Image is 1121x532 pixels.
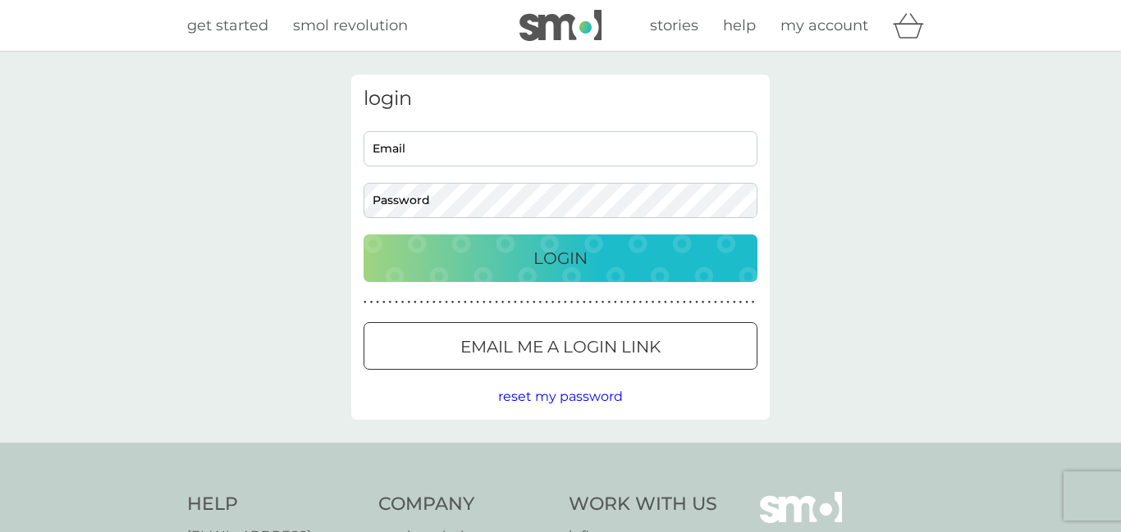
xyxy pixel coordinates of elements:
p: ● [439,298,442,307]
span: reset my password [498,389,623,404]
p: ● [602,298,605,307]
p: ● [689,298,693,307]
a: stories [650,14,698,38]
a: smol revolution [293,14,408,38]
p: ● [726,298,730,307]
a: help [723,14,756,38]
h4: Help [187,492,362,517]
p: ● [576,298,579,307]
p: ● [657,298,661,307]
p: ● [652,298,655,307]
h3: login [364,87,757,111]
p: ● [445,298,448,307]
p: ● [564,298,567,307]
p: ● [389,298,392,307]
p: ● [739,298,743,307]
p: ● [420,298,423,307]
span: smol revolution [293,16,408,34]
p: ● [476,298,479,307]
p: ● [626,298,629,307]
p: ● [364,298,367,307]
button: reset my password [498,386,623,407]
p: ● [745,298,748,307]
p: Login [533,245,588,271]
p: ● [639,298,643,307]
p: ● [395,298,398,307]
p: ● [495,298,498,307]
p: ● [514,298,517,307]
img: smol [519,10,602,41]
p: ● [457,298,460,307]
p: ● [570,298,574,307]
p: ● [376,298,379,307]
p: ● [676,298,679,307]
p: ● [551,298,555,307]
p: ● [539,298,542,307]
p: ● [633,298,636,307]
p: ● [702,298,705,307]
p: ● [526,298,529,307]
p: ● [382,298,386,307]
button: Login [364,234,757,282]
p: ● [407,298,410,307]
p: ● [645,298,648,307]
p: ● [533,298,536,307]
span: stories [650,16,698,34]
p: ● [607,298,611,307]
p: ● [501,298,505,307]
span: get started [187,16,268,34]
span: my account [780,16,868,34]
button: Email me a login link [364,322,757,370]
div: basket [893,9,934,42]
p: ● [489,298,492,307]
p: ● [520,298,524,307]
p: ● [432,298,436,307]
p: ● [614,298,617,307]
a: get started [187,14,268,38]
a: my account [780,14,868,38]
p: ● [414,298,417,307]
p: ● [714,298,717,307]
p: ● [545,298,548,307]
span: help [723,16,756,34]
p: ● [752,298,755,307]
p: ● [589,298,593,307]
p: ● [683,298,686,307]
p: ● [620,298,624,307]
p: ● [470,298,474,307]
p: ● [557,298,560,307]
h4: Work With Us [569,492,717,517]
p: ● [507,298,510,307]
p: ● [595,298,598,307]
p: ● [464,298,467,307]
p: ● [664,298,667,307]
p: ● [707,298,711,307]
p: ● [695,298,698,307]
p: ● [670,298,674,307]
p: Email me a login link [460,334,661,360]
p: ● [721,298,724,307]
p: ● [370,298,373,307]
p: ● [483,298,486,307]
p: ● [451,298,455,307]
p: ● [426,298,429,307]
p: ● [733,298,736,307]
p: ● [401,298,405,307]
p: ● [583,298,586,307]
h4: Company [378,492,553,517]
